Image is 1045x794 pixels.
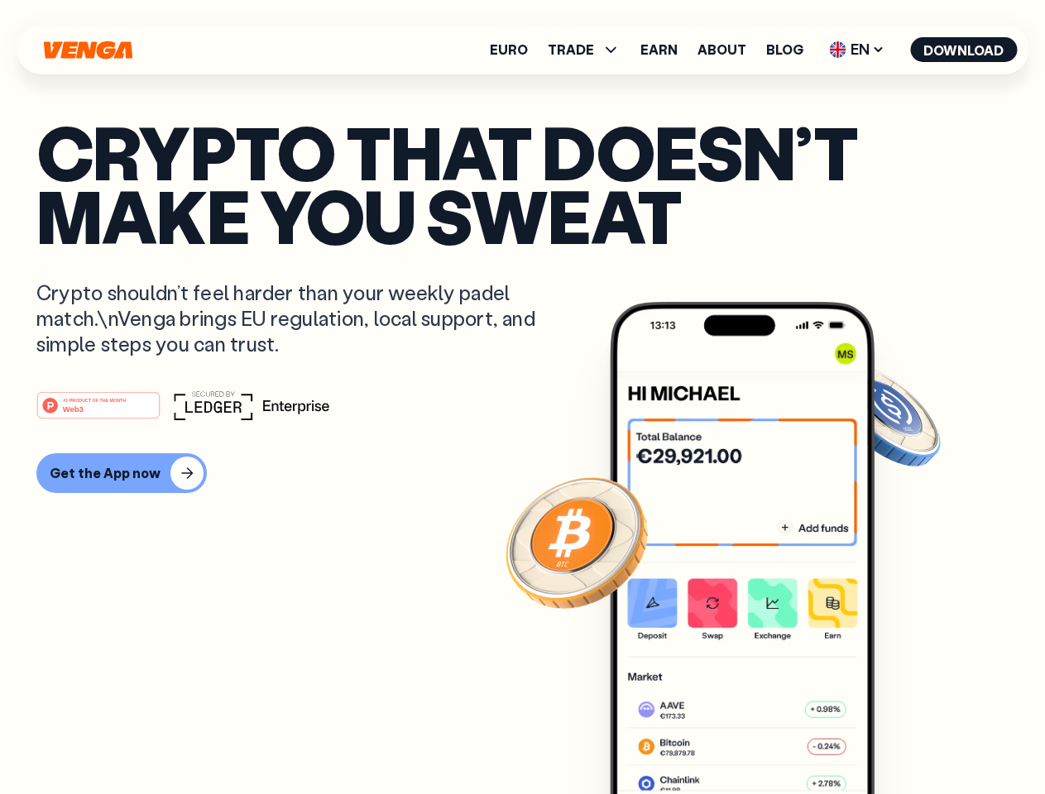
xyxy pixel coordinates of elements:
button: Download [910,37,1017,62]
tspan: Web3 [63,404,84,413]
div: Get the App now [50,465,161,481]
p: Crypto shouldn’t feel harder than your weekly padel match.\nVenga brings EU regulation, local sup... [36,280,559,357]
a: Blog [766,43,803,56]
a: Earn [640,43,678,56]
img: flag-uk [829,41,846,58]
svg: Home [41,41,134,60]
img: Bitcoin [502,467,651,616]
span: TRADE [548,40,621,60]
tspan: #1 PRODUCT OF THE MONTH [63,397,126,402]
img: USDC coin [825,356,944,475]
p: Crypto that doesn’t make you sweat [36,120,1009,246]
button: Get the App now [36,453,207,493]
a: #1 PRODUCT OF THE MONTHWeb3 [36,401,161,423]
a: Get the App now [36,453,1009,493]
span: TRADE [548,43,594,56]
span: EN [823,36,890,63]
a: Euro [490,43,528,56]
a: About [697,43,746,56]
